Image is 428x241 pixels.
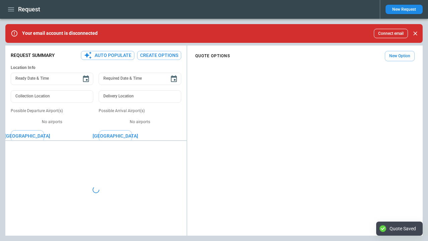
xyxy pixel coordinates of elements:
[167,72,181,86] button: Choose date
[386,5,423,14] button: New Request
[11,53,55,58] p: Request Summary
[374,29,408,38] button: Connect email
[11,130,44,142] button: [GEOGRAPHIC_DATA]
[385,51,415,61] button: New Option
[18,5,40,13] h1: Request
[99,119,181,125] p: No airports
[11,65,181,70] h6: Location Info
[11,108,93,114] p: Possible Departure Airport(s)
[195,55,230,58] h4: QUOTE OPTIONS
[390,226,416,232] div: Quote Saved
[22,30,98,36] p: Your email account is disconnected
[411,26,420,41] div: dismiss
[99,130,132,142] button: [GEOGRAPHIC_DATA]
[79,72,93,86] button: Choose date
[99,108,181,114] p: Possible Arrival Airport(s)
[81,51,134,60] button: Auto Populate
[11,119,93,125] p: No airports
[411,29,420,38] button: Close
[187,48,423,64] div: scrollable content
[137,51,181,60] button: Create Options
